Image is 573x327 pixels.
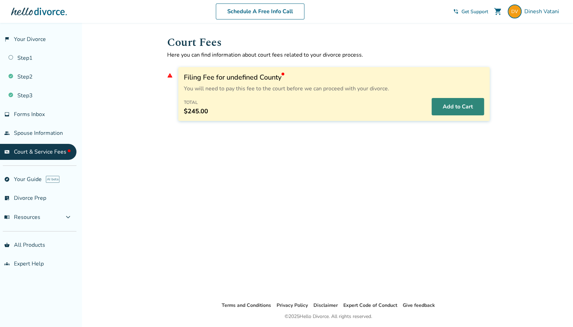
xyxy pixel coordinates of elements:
[538,294,573,327] iframe: Chat Widget
[343,302,397,309] a: Expert Code of Conduct
[4,149,10,155] span: universal_currency_alt
[184,85,484,92] p: You will need to pay this fee to the court before we can proceed with your divorce.
[167,73,173,78] span: warning
[403,301,435,310] li: Give feedback
[4,112,10,117] span: inbox
[222,302,271,309] a: Terms and Conditions
[4,242,10,248] span: shopping_basket
[216,3,304,19] a: Schedule A Free Info Call
[285,312,372,321] div: © 2025 Hello Divorce. All rights reserved.
[46,176,59,183] span: AI beta
[4,36,10,42] span: flag_2
[524,8,562,15] span: Dinesh Vatani
[4,213,40,221] span: Resources
[432,98,484,115] button: Add to Cart
[14,111,45,118] span: Forms Inbox
[4,261,10,267] span: groups
[4,130,10,136] span: people
[167,34,490,51] h1: Court Fees
[453,9,459,14] span: phone_in_talk
[4,214,10,220] span: menu_book
[4,177,10,182] span: explore
[14,148,71,156] span: Court & Service Fees
[453,8,488,15] a: phone_in_talkGet Support
[184,98,208,107] h4: Total
[508,5,522,18] img: dvatani@gmail.com
[461,8,488,15] span: Get Support
[313,301,338,310] li: Disclaimer
[4,195,10,201] span: list_alt_check
[277,302,308,309] a: Privacy Policy
[64,213,72,221] span: expand_more
[184,107,208,115] span: $245.00
[184,73,484,82] h3: Filing Fee for undefined County
[167,51,490,59] p: Here you can find information about court fees related to your divorce process.
[494,7,502,16] span: shopping_cart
